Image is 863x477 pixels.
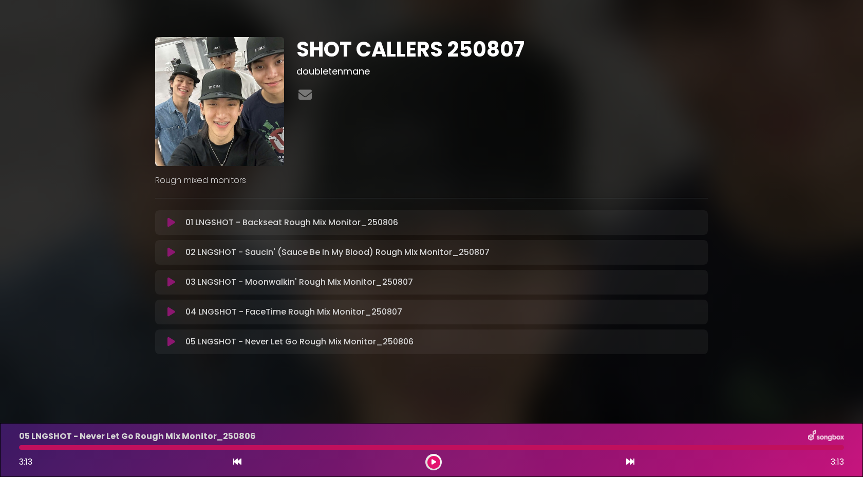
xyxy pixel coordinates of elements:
[296,37,708,62] h1: SHOT CALLERS 250807
[185,216,398,229] p: 01 LNGSHOT - Backseat Rough Mix Monitor_250806
[155,174,708,187] p: Rough mixed monitors
[185,306,402,318] p: 04 LNGSHOT - FaceTime Rough Mix Monitor_250807
[185,276,413,288] p: 03 LNGSHOT - Moonwalkin' Rough Mix Monitor_250807
[296,66,708,77] h3: doubletenmane
[185,336,414,348] p: 05 LNGSHOT - Never Let Go Rough Mix Monitor_250806
[185,246,490,259] p: 02 LNGSHOT - Saucin' (Sauce Be In My Blood) Rough Mix Monitor_250807
[155,37,284,166] img: EhfZEEfJT4ehH6TTm04u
